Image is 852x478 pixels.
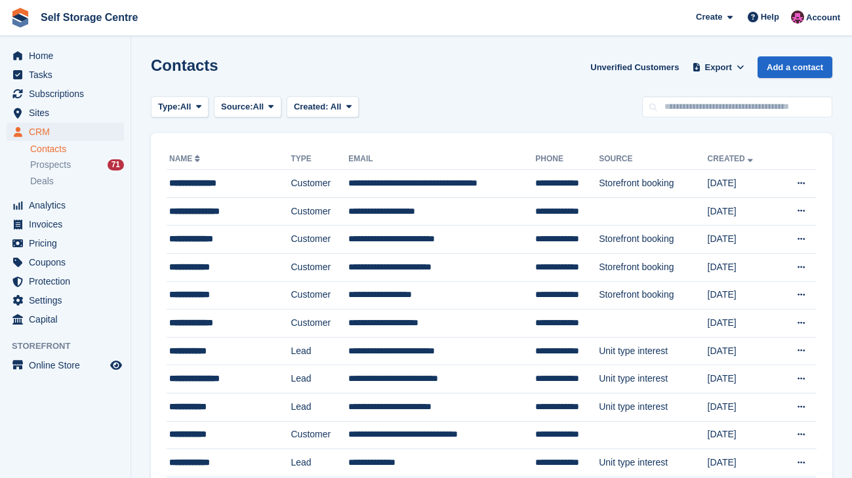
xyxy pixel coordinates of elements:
[158,100,180,113] span: Type:
[291,197,348,226] td: Customer
[287,96,359,118] button: Created: All
[291,281,348,309] td: Customer
[7,310,124,329] a: menu
[253,100,264,113] span: All
[7,234,124,252] a: menu
[291,449,348,477] td: Lead
[29,66,108,84] span: Tasks
[708,309,777,338] td: [DATE]
[291,253,348,281] td: Customer
[12,340,131,353] span: Storefront
[35,7,143,28] a: Self Storage Centre
[535,149,599,170] th: Phone
[291,337,348,365] td: Lead
[7,253,124,271] a: menu
[791,10,804,24] img: Ben Scott
[169,154,203,163] a: Name
[7,66,124,84] a: menu
[29,123,108,141] span: CRM
[585,56,684,78] a: Unverified Customers
[29,196,108,214] span: Analytics
[708,421,777,449] td: [DATE]
[708,197,777,226] td: [DATE]
[806,11,840,24] span: Account
[29,47,108,65] span: Home
[214,96,281,118] button: Source: All
[7,104,124,122] a: menu
[151,56,218,74] h1: Contacts
[708,393,777,421] td: [DATE]
[180,100,192,113] span: All
[708,365,777,393] td: [DATE]
[108,357,124,373] a: Preview store
[599,281,707,309] td: Storefront booking
[705,61,732,74] span: Export
[291,365,348,393] td: Lead
[10,8,30,28] img: stora-icon-8386f47178a22dfd0bd8f6a31ec36ba5ce8667c1dd55bd0f319d3a0aa187defe.svg
[708,226,777,254] td: [DATE]
[291,226,348,254] td: Customer
[599,149,707,170] th: Source
[7,356,124,374] a: menu
[331,102,342,111] span: All
[708,253,777,281] td: [DATE]
[761,10,779,24] span: Help
[108,159,124,170] div: 71
[758,56,832,78] a: Add a contact
[599,449,707,477] td: Unit type interest
[708,337,777,365] td: [DATE]
[689,56,747,78] button: Export
[29,356,108,374] span: Online Store
[7,196,124,214] a: menu
[599,170,707,198] td: Storefront booking
[7,215,124,233] a: menu
[30,143,124,155] a: Contacts
[599,393,707,421] td: Unit type interest
[7,123,124,141] a: menu
[29,253,108,271] span: Coupons
[708,449,777,477] td: [DATE]
[708,170,777,198] td: [DATE]
[291,421,348,449] td: Customer
[151,96,209,118] button: Type: All
[7,272,124,290] a: menu
[291,393,348,421] td: Lead
[29,310,108,329] span: Capital
[29,234,108,252] span: Pricing
[7,47,124,65] a: menu
[708,281,777,309] td: [DATE]
[30,175,54,188] span: Deals
[348,149,535,170] th: Email
[30,174,124,188] a: Deals
[30,158,124,172] a: Prospects 71
[29,272,108,290] span: Protection
[291,170,348,198] td: Customer
[221,100,253,113] span: Source:
[7,291,124,309] a: menu
[29,291,108,309] span: Settings
[29,215,108,233] span: Invoices
[599,337,707,365] td: Unit type interest
[29,104,108,122] span: Sites
[7,85,124,103] a: menu
[708,154,756,163] a: Created
[29,85,108,103] span: Subscriptions
[599,365,707,393] td: Unit type interest
[30,159,71,171] span: Prospects
[599,226,707,254] td: Storefront booking
[599,253,707,281] td: Storefront booking
[294,102,329,111] span: Created:
[291,309,348,338] td: Customer
[291,149,348,170] th: Type
[696,10,722,24] span: Create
